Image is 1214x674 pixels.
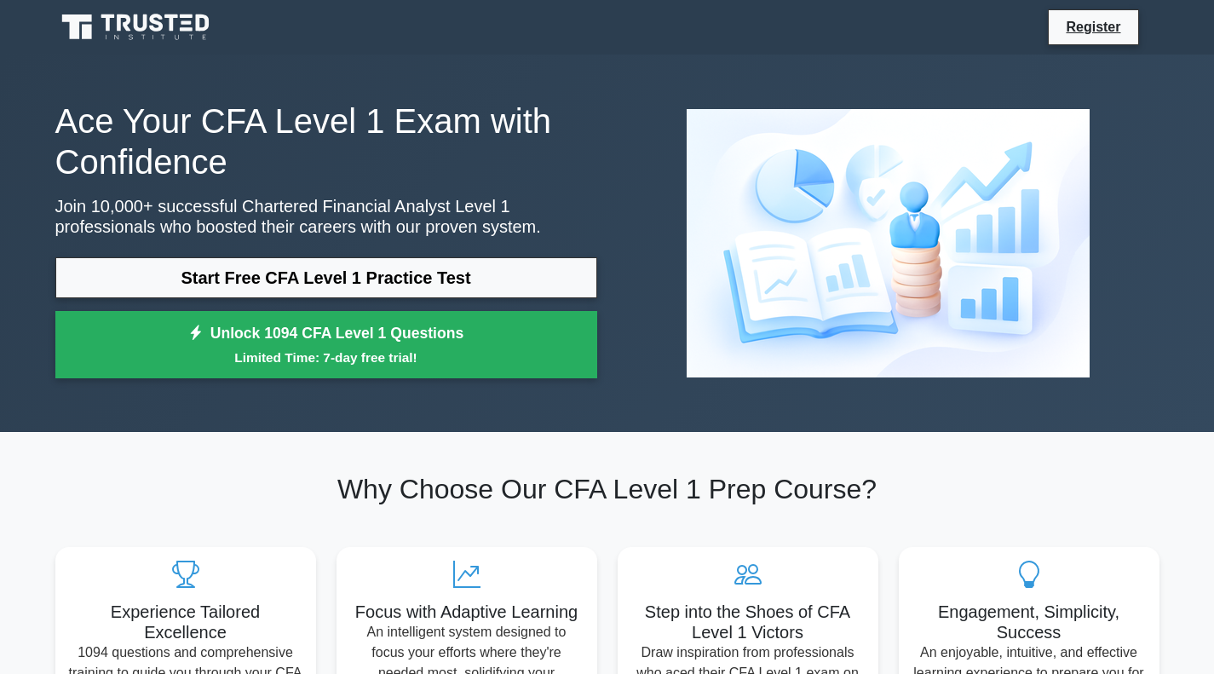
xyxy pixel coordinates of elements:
h2: Why Choose Our CFA Level 1 Prep Course? [55,473,1159,505]
p: Join 10,000+ successful Chartered Financial Analyst Level 1 professionals who boosted their caree... [55,196,597,237]
h5: Step into the Shoes of CFA Level 1 Victors [631,602,865,642]
a: Unlock 1094 CFA Level 1 QuestionsLimited Time: 7-day free trial! [55,311,597,379]
h5: Focus with Adaptive Learning [350,602,584,622]
h5: Engagement, Simplicity, Success [912,602,1146,642]
a: Start Free CFA Level 1 Practice Test [55,257,597,298]
small: Limited Time: 7-day free trial! [77,348,576,367]
h5: Experience Tailored Excellence [69,602,302,642]
a: Register [1056,16,1131,37]
h1: Ace Your CFA Level 1 Exam with Confidence [55,101,597,182]
img: Chartered Financial Analyst Level 1 Preview [673,95,1103,391]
